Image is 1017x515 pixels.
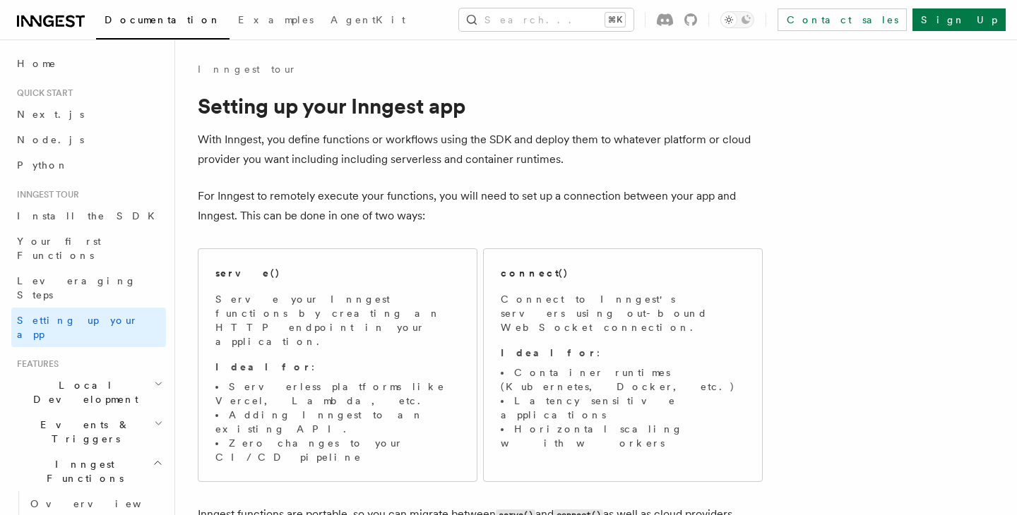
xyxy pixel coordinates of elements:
li: Adding Inngest to an existing API. [215,408,460,436]
span: Setting up your app [17,315,138,340]
span: AgentKit [331,14,405,25]
span: Quick start [11,87,73,99]
p: Connect to Inngest's servers using out-bound WebSocket connection. [501,292,745,334]
a: Python [11,152,166,178]
button: Search...⌘K [459,8,634,31]
h2: connect() [501,266,569,280]
a: Install the SDK [11,203,166,229]
li: Zero changes to your CI/CD pipeline [215,436,460,464]
a: AgentKit [322,4,414,38]
span: Local Development [11,378,154,406]
p: : [215,360,460,374]
a: Inngest tour [198,62,297,76]
span: Node.js [17,134,84,145]
li: Serverless platforms like Vercel, Lambda, etc. [215,380,460,408]
a: Setting up your app [11,308,166,347]
button: Toggle dark mode [720,11,754,28]
p: : [501,346,745,360]
strong: Ideal for [501,347,597,358]
span: Examples [238,14,314,25]
span: Your first Functions [17,236,101,261]
h1: Setting up your Inngest app [198,93,763,119]
strong: Ideal for [215,361,311,372]
span: Inngest tour [11,189,79,200]
a: Your first Functions [11,229,166,268]
span: Inngest Functions [11,457,153,485]
span: Overview [30,498,176,509]
button: Local Development [11,372,166,412]
a: Next.js [11,102,166,127]
li: Container runtimes (Kubernetes, Docker, etc.) [501,365,745,394]
a: serve()Serve your Inngest functions by creating an HTTP endpoint in your application.Ideal for:Se... [198,248,477,482]
kbd: ⌘K [605,13,625,27]
p: For Inngest to remotely execute your functions, you will need to set up a connection between your... [198,186,763,226]
span: Python [17,159,69,171]
span: Install the SDK [17,210,163,222]
a: Examples [230,4,322,38]
a: Documentation [96,4,230,40]
span: Features [11,358,59,370]
a: Sign Up [912,8,1006,31]
h2: serve() [215,266,280,280]
p: With Inngest, you define functions or workflows using the SDK and deploy them to whatever platfor... [198,130,763,169]
a: Home [11,51,166,76]
span: Home [17,56,56,71]
button: Inngest Functions [11,452,166,491]
button: Events & Triggers [11,412,166,452]
span: Events & Triggers [11,418,154,446]
p: Serve your Inngest functions by creating an HTTP endpoint in your application. [215,292,460,349]
a: connect()Connect to Inngest's servers using out-bound WebSocket connection.Ideal for:Container ru... [483,248,763,482]
a: Node.js [11,127,166,152]
li: Latency sensitive applications [501,394,745,422]
a: Leveraging Steps [11,268,166,308]
span: Leveraging Steps [17,275,136,301]
a: Contact sales [778,8,907,31]
span: Documentation [105,14,221,25]
span: Next.js [17,109,84,120]
li: Horizontal scaling with workers [501,422,745,450]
